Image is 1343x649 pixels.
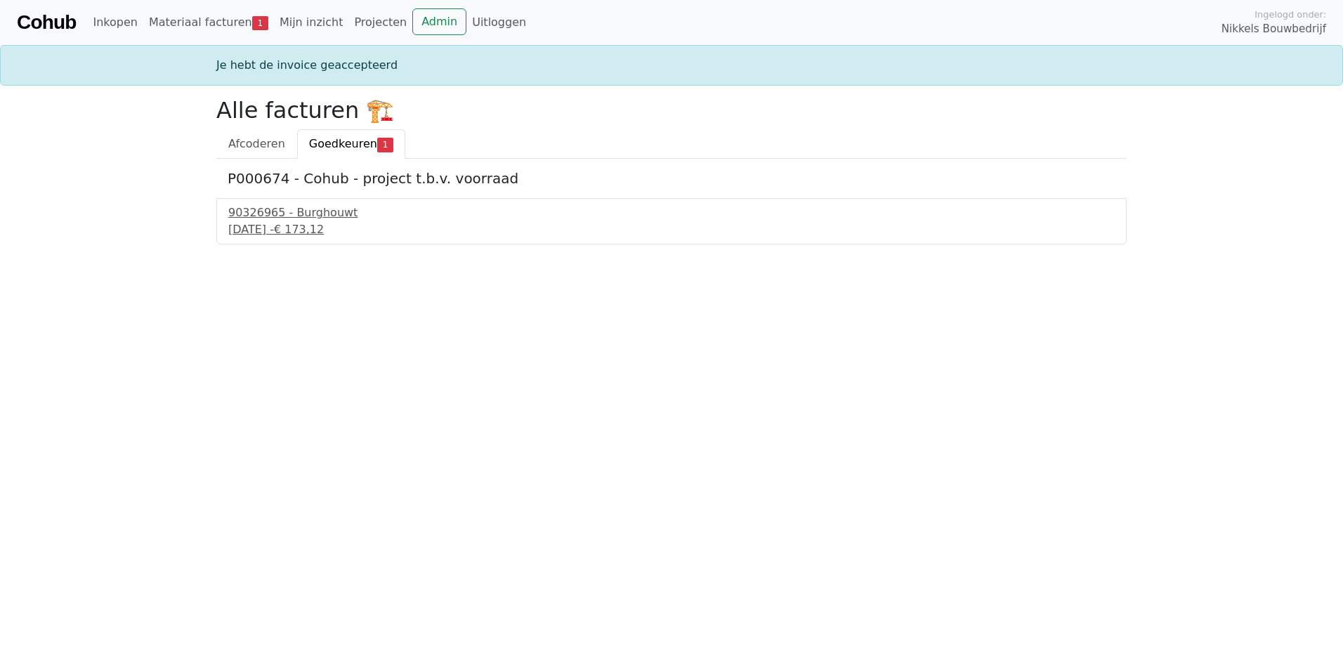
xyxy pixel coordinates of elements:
[309,137,377,150] span: Goedkeuren
[1254,8,1326,21] span: Ingelogd onder:
[274,8,349,37] a: Mijn inzicht
[228,137,285,150] span: Afcoderen
[216,129,297,159] a: Afcoderen
[1221,21,1326,37] span: Nikkels Bouwbedrijf
[252,16,268,30] span: 1
[412,8,466,35] a: Admin
[228,204,1115,221] div: 90326965 - Burghouwt
[87,8,143,37] a: Inkopen
[208,57,1135,74] div: Je hebt de invoice geaccepteerd
[348,8,412,37] a: Projecten
[17,6,76,39] a: Cohub
[228,204,1115,238] a: 90326965 - Burghouwt[DATE] -€ 173,12
[228,221,1115,238] div: [DATE] -
[297,129,405,159] a: Goedkeuren1
[228,170,1115,187] h5: P000674 - Cohub - project t.b.v. voorraad
[274,223,324,236] span: € 173,12
[377,138,393,152] span: 1
[143,8,274,37] a: Materiaal facturen1
[216,97,1127,124] h2: Alle facturen 🏗️
[466,8,532,37] a: Uitloggen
